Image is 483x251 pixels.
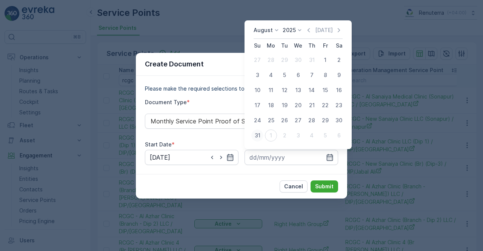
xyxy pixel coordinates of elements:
[319,114,331,126] div: 29
[278,99,291,111] div: 19
[333,84,345,96] div: 16
[278,129,291,142] div: 2
[245,150,338,165] input: dd/mm/yyyy
[333,99,345,111] div: 23
[265,69,277,81] div: 4
[306,114,318,126] div: 28
[292,99,304,111] div: 20
[319,54,331,66] div: 1
[145,85,338,92] p: Please make the required selections to create your document.
[333,69,345,81] div: 9
[145,150,238,165] input: dd/mm/yyyy
[145,59,204,69] p: Create Document
[283,26,296,34] p: 2025
[251,69,263,81] div: 3
[292,114,304,126] div: 27
[318,39,332,52] th: Friday
[315,26,333,34] p: [DATE]
[319,69,331,81] div: 8
[280,180,308,192] button: Cancel
[265,84,277,96] div: 11
[251,114,263,126] div: 24
[284,183,303,190] p: Cancel
[278,54,291,66] div: 29
[306,54,318,66] div: 31
[306,129,318,142] div: 4
[251,129,263,142] div: 31
[265,54,277,66] div: 28
[311,180,338,192] button: Submit
[251,39,264,52] th: Sunday
[292,54,304,66] div: 30
[251,99,263,111] div: 17
[251,54,263,66] div: 27
[292,129,304,142] div: 3
[265,129,277,142] div: 1
[306,99,318,111] div: 21
[292,69,304,81] div: 6
[145,99,187,105] label: Document Type
[315,183,334,190] p: Submit
[306,84,318,96] div: 14
[332,39,346,52] th: Saturday
[319,129,331,142] div: 5
[333,54,345,66] div: 2
[251,84,263,96] div: 10
[264,39,278,52] th: Monday
[254,26,273,34] p: August
[145,141,172,148] label: Start Date
[278,84,291,96] div: 12
[306,69,318,81] div: 7
[319,99,331,111] div: 22
[333,129,345,142] div: 6
[292,84,304,96] div: 13
[265,99,277,111] div: 18
[265,114,277,126] div: 25
[319,84,331,96] div: 15
[278,69,291,81] div: 5
[278,114,291,126] div: 26
[278,39,291,52] th: Tuesday
[291,39,305,52] th: Wednesday
[305,39,318,52] th: Thursday
[333,114,345,126] div: 30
